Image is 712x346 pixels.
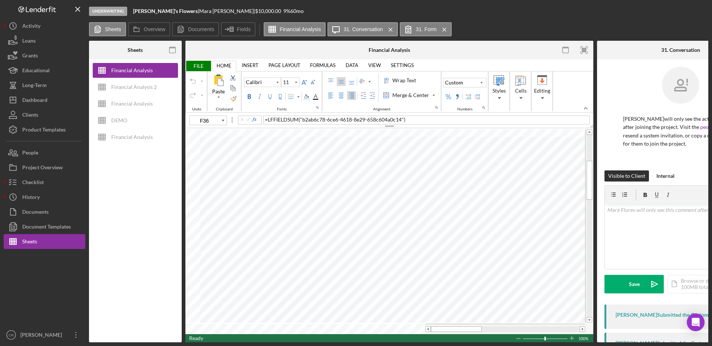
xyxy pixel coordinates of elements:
div: Background Color [302,92,311,101]
button: People [4,145,85,160]
label: Fields [237,26,251,32]
div: Financial Analysis 2 [111,80,157,94]
button: Numbers [481,104,487,110]
button: Educational [4,63,85,78]
button: CR[PERSON_NAME] [4,327,85,342]
div: Zoom [544,337,546,340]
button: Documents [4,204,85,219]
span: ) [404,116,405,123]
div: Underwriting [89,7,127,16]
label: Underline [266,92,274,101]
div: Financial Analysis [111,63,153,78]
div: People [22,145,38,162]
div: Paste [211,88,226,95]
button: Decrease Font Size [309,78,317,87]
div: Zoom In [569,334,575,342]
div: Document Templates [22,219,71,236]
label: Right Align [347,91,356,100]
div: Calibri [244,79,263,86]
div: Long-Term [22,78,47,94]
button: Fonts [314,104,320,110]
button: Decrease Indent [359,91,368,100]
button: Save [604,275,664,293]
div: Dashboard [22,93,47,109]
div: Sheets [128,47,143,53]
button: Grants [4,48,85,63]
div: Clients [22,107,38,124]
button: Activity [4,19,85,33]
div: Financial Analysis [111,130,153,144]
label: Bold [245,92,254,101]
button: Alignment [434,104,439,110]
div: $10,000.00 [255,8,283,14]
button: Document Templates [4,219,85,234]
button: Sheets [89,22,126,36]
div: Border [286,92,295,101]
label: Documents [188,26,214,32]
label: 31. Conversation [343,26,383,32]
button: Comma Style [453,92,462,101]
button: 31. Form [400,22,452,36]
div: Open Intercom Messenger [687,313,705,331]
label: Merge & Center [381,89,437,101]
label: Center Align [337,91,346,100]
div: Project Overview [22,160,63,177]
button: Increase Decimal [464,92,473,101]
button: 31. Conversation [327,22,398,36]
button: Long-Term [4,78,85,93]
a: HOME [212,60,236,71]
label: Top Align [326,77,335,86]
button: Border [286,92,301,102]
label: Bottom Align [347,77,356,86]
div: Fonts [274,107,290,112]
div: Merge & Center [391,92,431,99]
div: Documents [22,204,49,221]
button: collapsedRibbon [583,106,589,111]
button: Dashboard [4,93,85,107]
div: Zoom [523,334,569,342]
label: Format Painter [229,94,238,103]
div: Sheets [22,234,37,251]
div: Font Size [281,77,300,87]
div: Loans [22,33,36,50]
span: LFFIELDSUM [268,116,299,123]
div: All [210,88,227,103]
a: INSERT [237,60,263,70]
div: Financial Analysis [369,47,410,53]
div: Save [629,275,640,293]
text: CR [9,333,14,337]
label: 31. Form [416,26,436,32]
button: DEMO [93,113,178,128]
button: Orientation [357,76,372,87]
button: Financial Analysis [93,63,178,78]
div: Merge & Center [382,91,431,100]
div: Undo [189,107,204,112]
button: Checklist [4,175,85,190]
button: Fields [221,22,256,36]
a: History [4,190,85,204]
div: 60 mo [290,8,304,14]
button: Clients [4,107,85,122]
a: SETTINGS [386,60,418,70]
button: Sheets [4,234,85,249]
div: Visible to Client [608,170,645,182]
button: Percent Style [444,92,453,101]
div: Financial Analysis [111,96,153,111]
button: Financial Analysis [93,96,178,111]
div: Mara [PERSON_NAME] | [199,8,255,14]
div: Font Color [311,92,320,101]
div: Product Templates [22,122,66,139]
label: Left Align [326,91,335,100]
div: Merge & Center [431,90,436,100]
div: Grants [22,48,38,65]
